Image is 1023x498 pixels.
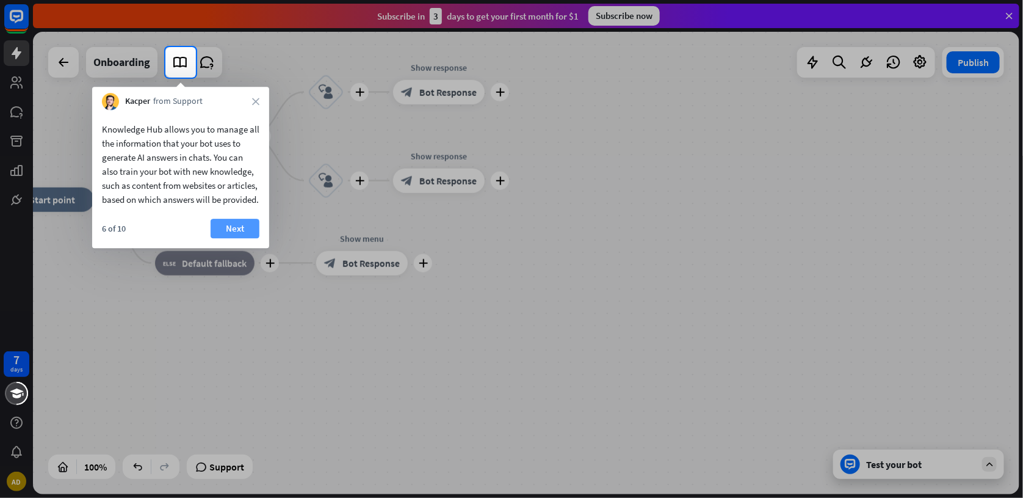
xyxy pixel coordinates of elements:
[252,98,259,105] i: close
[10,5,46,42] button: Open LiveChat chat widget
[102,223,126,234] div: 6 of 10
[211,219,259,238] button: Next
[125,95,150,108] span: Kacper
[102,122,259,207] div: Knowledge Hub allows you to manage all the information that your bot uses to generate AI answers ...
[153,95,203,108] span: from Support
